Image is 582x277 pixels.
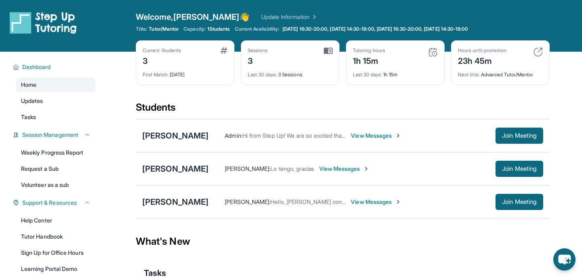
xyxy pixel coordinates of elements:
[19,63,91,71] button: Dashboard
[142,196,209,208] div: [PERSON_NAME]
[22,131,78,139] span: Session Management
[16,110,95,124] a: Tasks
[19,131,91,139] button: Session Management
[458,54,506,67] div: 23h 45m
[458,67,543,78] div: Advanced Tutor/Mentor
[143,47,181,54] div: Current Students
[395,199,401,205] img: Chevron-Right
[235,26,279,32] span: Current Availability:
[142,163,209,174] div: [PERSON_NAME]
[496,194,543,210] button: Join Meeting
[10,11,77,34] img: logo
[16,246,95,260] a: Sign Up for Office Hours
[502,166,537,171] span: Join Meeting
[248,54,268,67] div: 3
[502,133,537,138] span: Join Meeting
[21,97,43,105] span: Updates
[353,71,382,78] span: Last 30 days :
[324,47,333,55] img: card
[149,26,179,32] span: Tutor/Mentor
[16,262,95,276] a: Learning Portal Demo
[248,47,268,54] div: Sessions
[496,161,543,177] button: Join Meeting
[21,113,36,121] span: Tasks
[319,165,370,173] span: View Messages
[353,47,385,54] div: Tutoring hours
[353,67,438,78] div: 1h 15m
[458,71,480,78] span: Next title :
[142,130,209,141] div: [PERSON_NAME]
[22,199,77,207] span: Support & Resources
[428,47,438,57] img: card
[136,101,550,119] div: Students
[533,47,543,57] img: card
[248,67,333,78] div: 3 Sessions
[16,145,95,160] a: Weekly Progress Report
[261,13,318,21] a: Update Information
[143,67,228,78] div: [DATE]
[16,229,95,244] a: Tutor Handbook
[136,26,147,32] span: Title:
[16,213,95,228] a: Help Center
[248,71,277,78] span: Last 30 days :
[353,54,385,67] div: 1h 15m
[351,132,401,140] span: View Messages
[496,128,543,144] button: Join Meeting
[136,224,550,259] div: What's New
[553,248,576,271] button: chat-button
[16,178,95,192] a: Volunteer as a sub
[225,165,270,172] span: [PERSON_NAME] :
[363,166,369,172] img: Chevron-Right
[502,199,537,204] span: Join Meeting
[225,198,270,205] span: [PERSON_NAME] :
[225,132,242,139] span: Admin :
[16,78,95,92] a: Home
[310,13,318,21] img: Chevron Right
[395,132,401,139] img: Chevron-Right
[136,11,250,23] span: Welcome, [PERSON_NAME] 👋
[220,47,228,54] img: card
[19,199,91,207] button: Support & Resources
[16,162,95,176] a: Request a Sub
[16,94,95,108] a: Updates
[143,54,181,67] div: 3
[283,26,468,32] span: [DATE] 16:30-20:00, [DATE] 14:30-18:00, [DATE] 16:30-20:00, [DATE] 14:30-18:00
[281,26,470,32] a: [DATE] 16:30-20:00, [DATE] 14:30-18:00, [DATE] 16:30-20:00, [DATE] 14:30-18:00
[270,165,314,172] span: Lo tengo, gracias
[351,198,401,206] span: View Messages
[183,26,206,32] span: Capacity:
[21,81,36,89] span: Home
[143,71,169,78] span: First Match :
[22,63,51,71] span: Dashboard
[458,47,506,54] div: Hours until promotion
[207,26,230,32] span: 1 Students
